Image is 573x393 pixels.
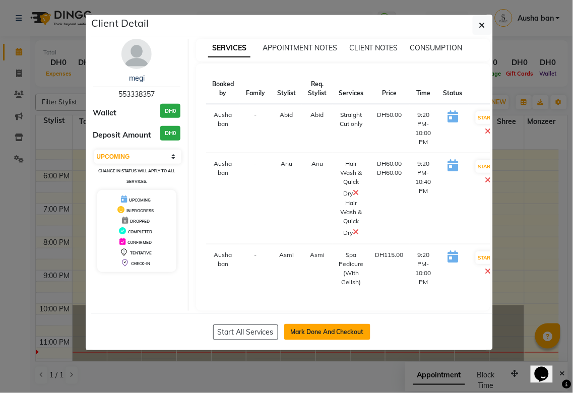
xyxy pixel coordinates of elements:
td: - [240,104,271,153]
span: 553338357 [118,90,155,99]
h3: DH0 [160,104,180,118]
td: 9:20 PM-10:00 PM [410,244,437,293]
td: 9:20 PM-10:40 PM [410,153,437,244]
span: CHECK-IN [131,261,150,266]
button: START [476,160,496,173]
td: 9:20 PM-10:00 PM [410,104,437,153]
td: Ausha ban [206,244,240,293]
td: Ausha ban [206,104,240,153]
span: TENTATIVE [130,250,152,255]
th: Family [240,74,271,104]
span: DROPPED [130,219,150,224]
span: COMPLETED [128,229,152,234]
button: START [476,251,496,264]
span: Abid [311,111,324,118]
td: Ausha ban [206,153,240,244]
div: Hair Wash & Quick Dry [339,159,363,199]
th: Booked by [206,74,240,104]
th: Time [410,74,437,104]
small: Change in status will apply to all services. [98,168,175,184]
th: Status [437,74,469,104]
span: IN PROGRESS [126,208,154,213]
div: DH115.00 [375,250,404,259]
div: Spa Pedicure (With Gelish) [339,250,363,287]
th: Price [369,74,410,104]
span: CONFIRMED [128,240,152,245]
div: DH60.00 [375,159,404,168]
iframe: chat widget [531,353,563,383]
a: megi [129,74,145,83]
td: - [240,153,271,244]
th: Req. Stylist [302,74,333,104]
div: DH50.00 [375,110,404,119]
span: Anu [311,160,323,167]
span: Asmi [310,251,325,258]
span: CONSUMPTION [410,43,463,52]
span: UPCOMING [129,198,151,203]
h3: DH0 [160,126,180,141]
div: DH60.00 [375,168,404,177]
th: Stylist [271,74,302,104]
span: Anu [281,160,292,167]
button: Start All Services [213,324,278,340]
span: Asmi [279,251,294,258]
img: avatar [121,39,152,69]
button: START [476,111,496,124]
div: Hair Wash & Quick Dry [339,199,363,238]
button: Mark Done And Checkout [284,324,370,340]
span: SERVICES [208,39,250,57]
th: Services [333,74,369,104]
div: Straight Cut only [339,110,363,128]
span: Deposit Amount [93,129,152,141]
span: Wallet [93,107,117,119]
td: - [240,244,271,293]
h5: Client Detail [92,16,149,31]
span: APPOINTMENT NOTES [263,43,337,52]
span: Abid [280,111,293,118]
span: CLIENT NOTES [349,43,398,52]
